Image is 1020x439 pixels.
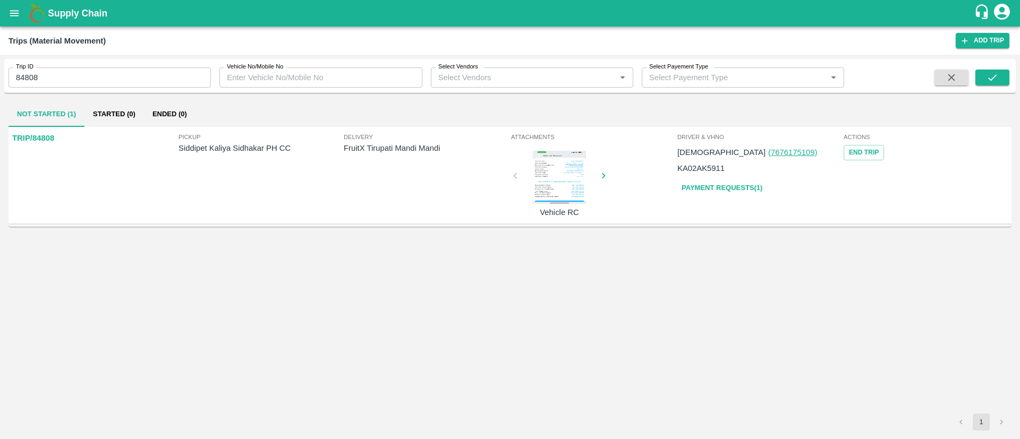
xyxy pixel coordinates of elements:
nav: pagination navigation [951,414,1011,431]
div: account of current user [992,2,1011,24]
p: KA02AK5911 [677,162,725,174]
input: Select Vendors [434,71,613,84]
button: Started (0) [84,101,144,127]
button: page 1 [973,414,990,431]
button: open drawer [2,1,27,25]
button: Open [616,71,630,84]
button: Not Started (1) [8,101,84,127]
button: Ended (0) [144,101,195,127]
label: Vehicle No/Mobile No [227,63,283,71]
p: Siddipet Kaliya Sidhakar PH CC [178,142,344,154]
span: [DEMOGRAPHIC_DATA] [677,148,766,157]
div: Trips (Material Movement) [8,34,106,48]
img: logo [27,3,48,24]
div: customer-support [974,4,992,23]
a: (7676175109) [768,148,817,157]
label: Trip ID [16,63,33,71]
a: Add Trip [956,33,1009,48]
button: Tracking Url [844,145,884,160]
span: Actions [844,132,1008,142]
b: Supply Chain [48,8,107,19]
p: FruitX Tirupati Mandi Mandi [344,142,509,154]
label: Select Payement Type [649,63,708,71]
label: Select Vendors [438,63,478,71]
input: Enter Trip ID [8,67,211,88]
button: Open [827,71,840,84]
input: Select Payement Type [645,71,823,84]
span: Delivery [344,132,509,142]
a: Payment Requests(1) [677,179,767,197]
input: Enter Vehicle No/Mobile No [219,67,422,88]
a: Supply Chain [48,6,974,21]
span: Attachments [511,132,675,142]
span: Driver & VHNo [677,132,841,142]
span: Pickup [178,132,344,142]
p: TRIP/84808 [12,132,54,144]
p: Vehicle RC [520,206,599,218]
